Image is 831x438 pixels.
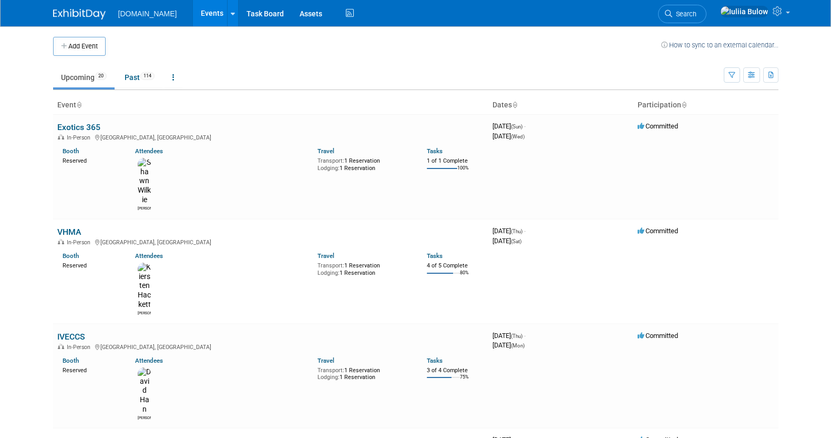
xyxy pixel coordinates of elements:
span: In-Person [67,134,94,141]
div: [GEOGRAPHIC_DATA], [GEOGRAPHIC_DATA] [57,342,484,351]
a: How to sync to an external calendar... [661,41,778,49]
a: Search [658,5,706,23]
a: Attendees [135,357,163,364]
span: [DATE] [493,237,521,245]
td: 100% [457,165,469,180]
span: [DATE] [493,332,526,340]
div: David Han [138,414,151,421]
a: Travel [317,252,334,260]
div: 3 of 4 Complete [427,367,484,374]
span: Lodging: [317,165,340,172]
a: Attendees [135,147,163,155]
a: Travel [317,357,334,364]
div: 1 Reservation 1 Reservation [317,155,411,172]
span: (Thu) [511,228,522,234]
img: David Han [138,367,151,414]
div: [GEOGRAPHIC_DATA], [GEOGRAPHIC_DATA] [57,237,484,246]
a: Sort by Participation Type [681,101,686,109]
a: Sort by Event Name [76,101,81,109]
a: Upcoming20 [53,67,115,87]
span: (Sun) [511,124,522,130]
a: Exotics 365 [57,122,100,132]
span: (Sat) [511,238,521,244]
span: In-Person [67,344,94,351]
th: Dates [488,96,633,114]
a: Sort by Start Date [512,101,517,109]
span: Transport: [317,157,344,164]
a: Booth [63,357,79,364]
span: [DATE] [493,122,526,130]
a: Tasks [427,252,443,260]
span: Transport: [317,262,344,269]
a: VHMA [57,227,81,237]
span: Committed [638,332,678,340]
img: Shawn Wilkie [138,158,151,205]
div: 1 of 1 Complete [427,157,484,165]
div: 1 Reservation 1 Reservation [317,260,411,276]
div: Shawn Wilkie [138,205,151,211]
div: Reserved [63,365,120,374]
img: In-Person Event [58,239,64,244]
a: Booth [63,252,79,260]
span: - [524,122,526,130]
span: 114 [140,72,155,80]
span: (Wed) [511,134,525,140]
span: - [524,227,526,235]
span: Committed [638,122,678,130]
a: Travel [317,147,334,155]
div: 4 of 5 Complete [427,262,484,270]
img: In-Person Event [58,134,64,140]
span: [DATE] [493,341,525,349]
img: Kiersten Hackett [138,263,151,310]
td: 75% [460,374,469,389]
div: 1 Reservation 1 Reservation [317,365,411,381]
img: ExhibitDay [53,9,106,19]
span: Lodging: [317,374,340,381]
a: Booth [63,147,79,155]
div: [GEOGRAPHIC_DATA], [GEOGRAPHIC_DATA] [57,133,484,141]
span: - [524,332,526,340]
span: In-Person [67,239,94,246]
span: Transport: [317,367,344,374]
a: Attendees [135,252,163,260]
span: Search [672,10,696,18]
a: IVECCS [57,332,85,342]
td: 80% [460,270,469,284]
th: Event [53,96,488,114]
span: [DOMAIN_NAME] [118,9,177,18]
span: [DATE] [493,132,525,140]
a: Past114 [117,67,162,87]
span: (Thu) [511,333,522,339]
span: Committed [638,227,678,235]
span: Lodging: [317,270,340,276]
button: Add Event [53,37,106,56]
span: [DATE] [493,227,526,235]
div: Reserved [63,260,120,270]
a: Tasks [427,147,443,155]
span: (Mon) [511,343,525,349]
a: Tasks [427,357,443,364]
img: In-Person Event [58,344,64,349]
span: 20 [95,72,107,80]
div: Reserved [63,155,120,165]
th: Participation [633,96,778,114]
div: Kiersten Hackett [138,310,151,316]
img: Iuliia Bulow [720,6,768,17]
